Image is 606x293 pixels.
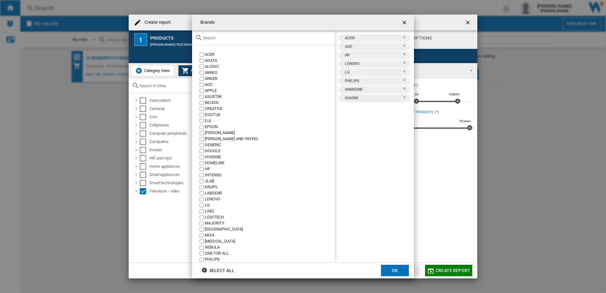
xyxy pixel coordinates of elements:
input: value.title [200,107,204,111]
button: Select all [200,265,236,276]
input: value.title [200,77,204,81]
div: PHILIPS [342,77,403,85]
ng-md-icon: Remove [403,78,410,86]
div: ANKER [205,76,335,82]
div: ADATA [205,58,335,64]
input: value.title [200,257,204,262]
div: LINQ [205,208,335,214]
div: DIGITUS [205,112,335,118]
input: value.title [200,131,204,135]
input: value.title [200,179,204,183]
input: value.title [200,197,204,201]
div: GOOGLE [205,148,335,154]
ng-md-icon: Remove [403,69,410,77]
input: value.title [200,59,204,63]
ng-md-icon: Remove [403,44,410,51]
div: HP [342,51,403,59]
div: HISENSE [205,154,335,160]
div: SAMSUNG [342,86,403,94]
div: NEBULA [205,244,335,251]
ng-md-icon: getI18NText('BUTTONS.CLOSE_DIALOG') [401,19,409,27]
input: value.title [200,113,204,117]
input: value.title [200,143,204,147]
ng-md-icon: Remove [403,52,410,60]
input: value.title [200,221,204,225]
div: LENOVO [342,60,403,68]
div: ALOGIC [205,64,335,70]
input: value.title [200,167,204,171]
ng-md-icon: Remove [403,61,410,68]
input: value.title [200,137,204,141]
div: CREATIVE [205,106,335,112]
input: value.title [200,185,204,189]
div: LENOVO [205,196,335,202]
div: INTENSO [205,172,335,178]
ng-md-icon: Remove [403,95,410,103]
div: HP [205,166,335,172]
input: value.title [200,53,204,57]
div: AMIKO [205,70,335,76]
div: PHILIPS [205,257,335,263]
button: OK [381,265,409,276]
ng-md-icon: Remove [403,87,410,94]
div: LABGEAR [205,190,335,196]
div: BELKIN [205,100,335,106]
input: value.title [200,215,204,219]
div: AOC [342,43,403,51]
input: value.title [200,89,204,93]
button: getI18NText('BUTTONS.CLOSE_DIALOG') [399,16,411,29]
input: value.title [200,101,204,105]
input: value.title [200,83,204,87]
div: ASUSTEK [205,94,335,100]
input: value.title [200,209,204,213]
div: GENERIC [205,142,335,148]
input: value.title [200,119,204,123]
div: Select all [202,265,234,276]
input: value.title [200,65,204,69]
input: value.title [200,233,204,238]
input: value.title [200,191,204,195]
div: [MEDICAL_DATA] [205,238,335,244]
ng-md-icon: Remove [403,35,410,43]
div: ACER [342,34,403,42]
input: value.title [200,239,204,244]
div: MAJORITY [205,220,335,226]
div: APPLE [205,88,335,94]
input: value.title [200,203,204,207]
input: value.title [200,125,204,129]
div: EPSON [205,124,335,130]
div: AOC [205,82,335,88]
div: [PERSON_NAME] AND PAYKEL [205,136,335,142]
div: LG [342,68,403,76]
div: [GEOGRAPHIC_DATA] [205,226,335,232]
input: value.title [200,95,204,99]
input: value.title [200,71,204,75]
input: value.title [200,245,204,250]
div: MIXX [205,232,335,238]
div: DJI [205,118,335,124]
input: value.title [200,173,204,177]
input: value.title [200,161,204,165]
div: KRUPS [205,184,335,190]
div: ONE FOR ALL [205,251,335,257]
div: JLAB [205,178,335,184]
div: XIAOMI [342,94,403,102]
input: value.title [200,155,204,159]
div: LG [205,202,335,208]
input: value.title [200,227,204,231]
input: value.title [200,149,204,153]
div: LOGITECH [205,214,335,220]
div: ACER [205,52,335,58]
input: Search [203,36,332,40]
h4: Brands [197,19,215,26]
div: [PERSON_NAME] [205,130,335,136]
div: HOMELINE [205,160,335,166]
input: value.title [200,251,204,256]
